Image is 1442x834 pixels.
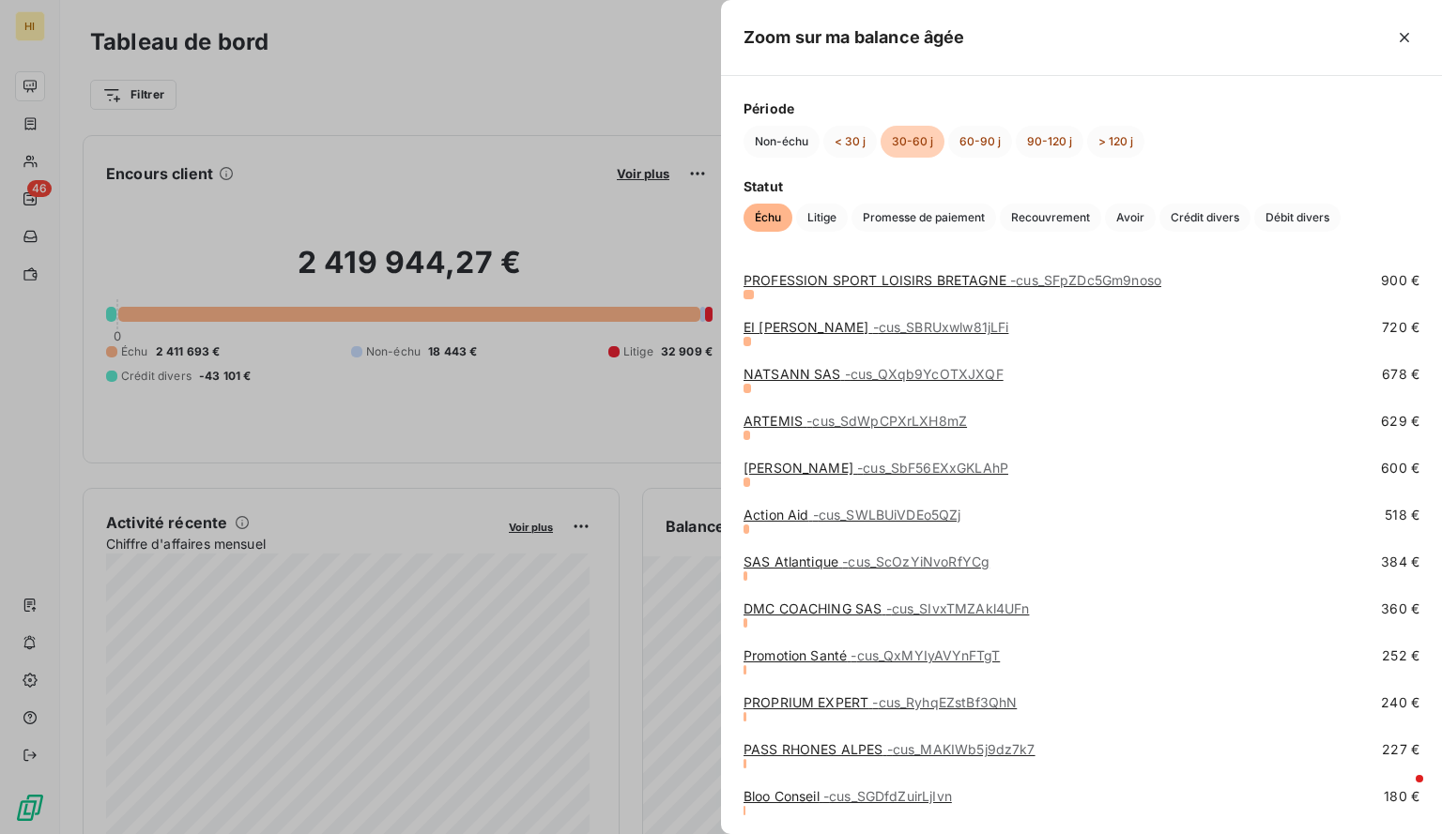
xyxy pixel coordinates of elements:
span: 678 € [1382,365,1419,384]
button: Litige [796,204,848,232]
button: Avoir [1105,204,1156,232]
button: 60-90 j [948,126,1012,158]
span: 384 € [1381,553,1419,571]
button: Débit divers [1254,204,1341,232]
span: 518 € [1385,506,1419,524]
a: DMC COACHING SAS [744,600,1029,616]
a: EI [PERSON_NAME] [744,319,1008,335]
button: 30-60 j [881,126,944,158]
a: Promotion Santé [744,647,1000,663]
span: 900 € [1381,271,1419,290]
button: Recouvrement [1000,204,1101,232]
a: NATSANN SAS [744,366,1004,382]
span: - cus_SBRUxwlw81jLFi [873,319,1009,335]
span: 227 € [1382,740,1419,759]
span: - cus_MAKIWb5j9dz7k7 [887,741,1035,757]
a: PASS RHONES ALPES [744,741,1035,757]
iframe: Intercom live chat [1378,770,1423,815]
button: < 30 j [823,126,877,158]
span: Statut [744,176,1419,196]
h5: Zoom sur ma balance âgée [744,24,965,51]
button: Crédit divers [1159,204,1250,232]
a: PROPRIUM EXPERT [744,694,1017,710]
span: - cus_ScOzYiNvoRfYCg [842,553,989,569]
a: Bloo Conseil [744,788,952,804]
button: > 120 j [1087,126,1144,158]
button: Promesse de paiement [851,204,996,232]
span: - cus_SIvxTMZAkl4UFn [886,600,1030,616]
a: PROFESSION SPORT LOISIRS BRETAGNE [744,272,1161,288]
a: SAS Atlantique [744,553,989,569]
span: - cus_SWLBUiVDEo5QZj [813,507,961,523]
span: 720 € [1382,318,1419,337]
button: Non-échu [744,126,820,158]
a: Action Aid [744,507,961,523]
span: 360 € [1381,599,1419,618]
span: - cus_SdWpCPXrLXH8mZ [806,413,967,429]
button: 90-120 j [1016,126,1083,158]
span: 252 € [1382,646,1419,665]
span: - cus_RyhqEZstBf3QhN [872,694,1017,710]
span: - cus_SGDfdZuirLjIvn [823,788,952,804]
button: Échu [744,204,792,232]
span: 240 € [1381,693,1419,712]
span: 629 € [1381,412,1419,431]
span: - cus_SFpZDc5Gm9noso [1010,272,1161,288]
span: Période [744,99,1419,118]
a: [PERSON_NAME] [744,460,1008,476]
span: - cus_SbF56EXxGKLAhP [857,460,1008,476]
span: - cus_QxMYIyAVYnFTgT [851,647,1000,663]
span: 600 € [1381,459,1419,478]
span: - cus_QXqb9YcOTXJXQF [845,366,1004,382]
a: ARTEMIS [744,413,967,429]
